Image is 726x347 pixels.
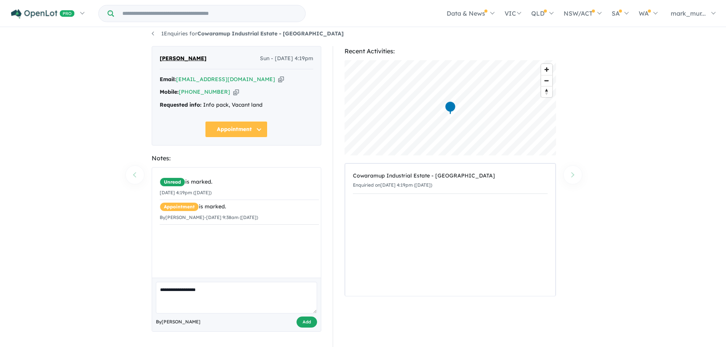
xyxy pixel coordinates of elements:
[160,54,207,63] span: [PERSON_NAME]
[152,29,575,38] nav: breadcrumb
[160,190,212,195] small: [DATE] 4:19pm ([DATE])
[233,88,239,96] button: Copy
[152,30,344,37] a: 1Enquiries forCowaramup Industrial Estate - [GEOGRAPHIC_DATA]
[160,214,258,220] small: By [PERSON_NAME] - [DATE] 9:38am ([DATE])
[160,101,313,110] div: Info pack, Vacant land
[345,60,556,155] canvas: Map
[205,121,268,138] button: Appointment
[278,75,284,83] button: Copy
[152,153,321,163] div: Notes:
[541,64,552,75] button: Zoom in
[160,101,202,108] strong: Requested info:
[541,86,552,97] button: Reset bearing to north
[345,46,556,56] div: Recent Activities:
[353,182,432,188] small: Enquiried on [DATE] 4:19pm ([DATE])
[176,76,275,83] a: [EMAIL_ADDRESS][DOMAIN_NAME]
[160,76,176,83] strong: Email:
[156,318,200,326] span: By [PERSON_NAME]
[160,88,179,95] strong: Mobile:
[197,30,344,37] strong: Cowaramup Industrial Estate - [GEOGRAPHIC_DATA]
[160,177,319,187] div: is marked.
[260,54,313,63] span: Sun - [DATE] 4:19pm
[179,88,230,95] a: [PHONE_NUMBER]
[115,5,304,22] input: Try estate name, suburb, builder or developer
[541,75,552,86] button: Zoom out
[160,202,319,211] div: is marked.
[671,10,706,17] span: mark_mur...
[160,202,199,211] span: Appointment
[11,9,75,19] img: Openlot PRO Logo White
[353,168,548,194] a: Cowaramup Industrial Estate - [GEOGRAPHIC_DATA]Enquiried on[DATE] 4:19pm ([DATE])
[353,171,548,181] div: Cowaramup Industrial Estate - [GEOGRAPHIC_DATA]
[296,317,317,328] button: Add
[444,101,456,115] div: Map marker
[160,177,185,187] span: Unread
[541,86,552,97] span: Reset bearing to north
